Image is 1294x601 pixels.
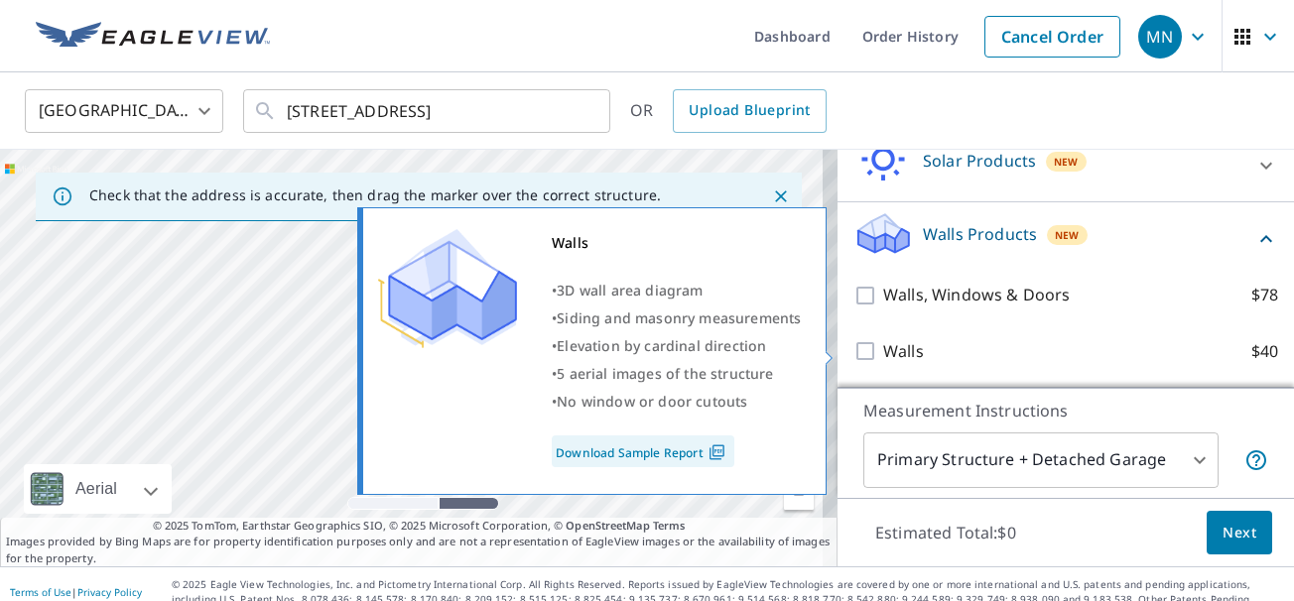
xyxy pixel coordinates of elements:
span: New [1055,227,1080,243]
a: Privacy Policy [77,585,142,599]
p: Walls Products [923,222,1037,246]
p: $40 [1251,339,1278,364]
div: Walls ProductsNew [853,210,1278,267]
div: • [552,304,801,332]
span: 5 aerial images of the structure [557,364,773,383]
span: © 2025 TomTom, Earthstar Geographics SIO, © 2025 Microsoft Corporation, © [153,518,686,535]
div: Aerial [24,464,172,514]
p: Estimated Total: $0 [859,511,1032,554]
a: Cancel Order [984,16,1120,58]
p: $78 [1251,283,1278,307]
p: Walls, Windows & Doors [883,283,1070,307]
button: Close [768,183,794,209]
div: • [552,388,801,416]
div: Primary Structure + Detached Garage [863,432,1219,488]
a: Terms [653,518,686,533]
div: Solar ProductsNew [853,137,1278,193]
a: Upload Blueprint [673,89,826,133]
div: • [552,277,801,304]
div: Walls [552,229,801,257]
div: OR [630,89,827,133]
a: Terms of Use [10,585,71,599]
input: Search by address or latitude-longitude [287,83,570,139]
img: EV Logo [36,22,270,52]
span: Elevation by cardinal direction [557,336,766,355]
span: New [1054,154,1079,170]
img: Premium [378,229,517,348]
div: Aerial [69,464,123,514]
div: • [552,360,801,388]
p: Check that the address is accurate, then drag the marker over the correct structure. [89,186,661,204]
button: Next [1207,511,1272,555]
p: | [10,586,142,598]
span: Siding and masonry measurements [557,308,801,327]
div: • [552,332,801,360]
span: Next [1223,521,1256,545]
p: Walls [883,339,924,364]
p: Solar Products [923,149,1036,173]
img: Pdf Icon [704,443,730,461]
a: Download Sample Report [552,435,734,467]
div: MN [1138,15,1182,59]
span: Your report will include the primary structure and a detached garage if one exists. [1244,448,1268,472]
span: No window or door cutouts [557,392,747,411]
div: [GEOGRAPHIC_DATA] [25,83,223,139]
span: 3D wall area diagram [557,281,703,300]
a: OpenStreetMap [566,518,649,533]
p: Measurement Instructions [863,399,1268,422]
span: Upload Blueprint [689,98,810,123]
